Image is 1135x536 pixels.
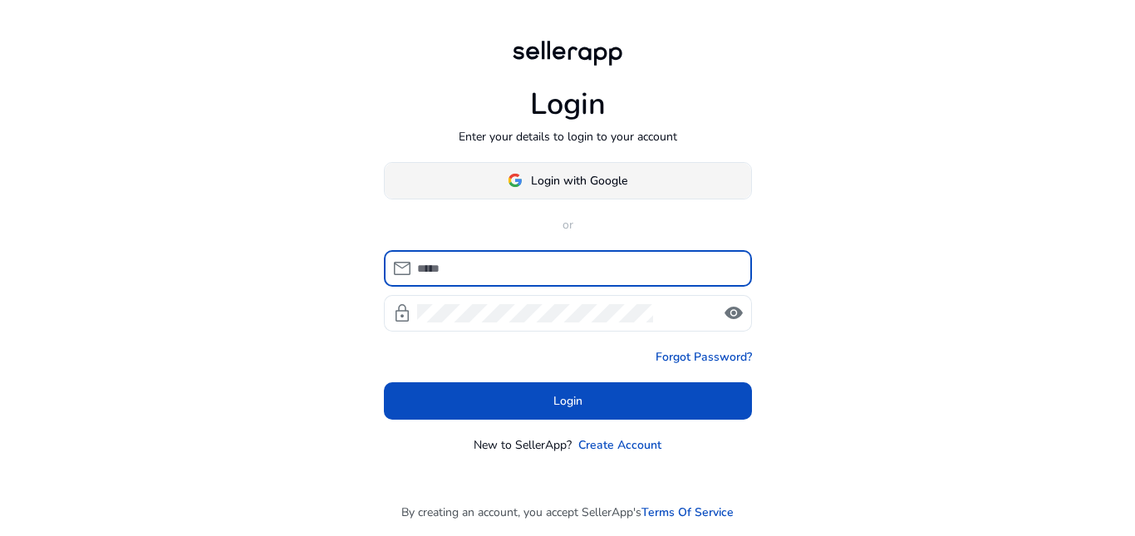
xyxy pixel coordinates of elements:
p: or [384,216,752,234]
a: Forgot Password? [656,348,752,366]
p: Enter your details to login to your account [459,128,677,145]
span: Login with Google [531,172,627,189]
span: lock [392,303,412,323]
button: Login with Google [384,162,752,199]
a: Create Account [578,436,661,454]
img: google-logo.svg [508,173,523,188]
a: Terms Of Service [641,504,734,521]
button: Login [384,382,752,420]
h1: Login [530,86,606,122]
p: New to SellerApp? [474,436,572,454]
span: visibility [724,303,744,323]
span: mail [392,258,412,278]
span: Login [553,392,582,410]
